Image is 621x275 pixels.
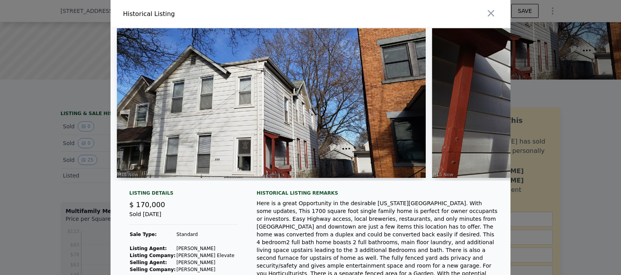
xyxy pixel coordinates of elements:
td: [PERSON_NAME] [176,245,235,252]
strong: Selling Company: [130,267,176,272]
div: Sold [DATE] [129,210,238,225]
div: Listing Details [129,190,238,199]
td: [PERSON_NAME] [176,266,235,273]
td: [PERSON_NAME] Elevate [176,252,235,259]
div: Historical Listing remarks [257,190,498,196]
strong: Listing Agent: [130,246,167,251]
td: [PERSON_NAME] [176,259,235,266]
div: Historical Listing [123,9,307,19]
td: Standard [176,231,235,238]
span: $ 170,000 [129,200,165,209]
strong: Sale Type: [130,232,157,237]
strong: Selling Agent: [130,260,167,265]
strong: Listing Company: [130,253,175,258]
img: Property Img [117,28,426,178]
